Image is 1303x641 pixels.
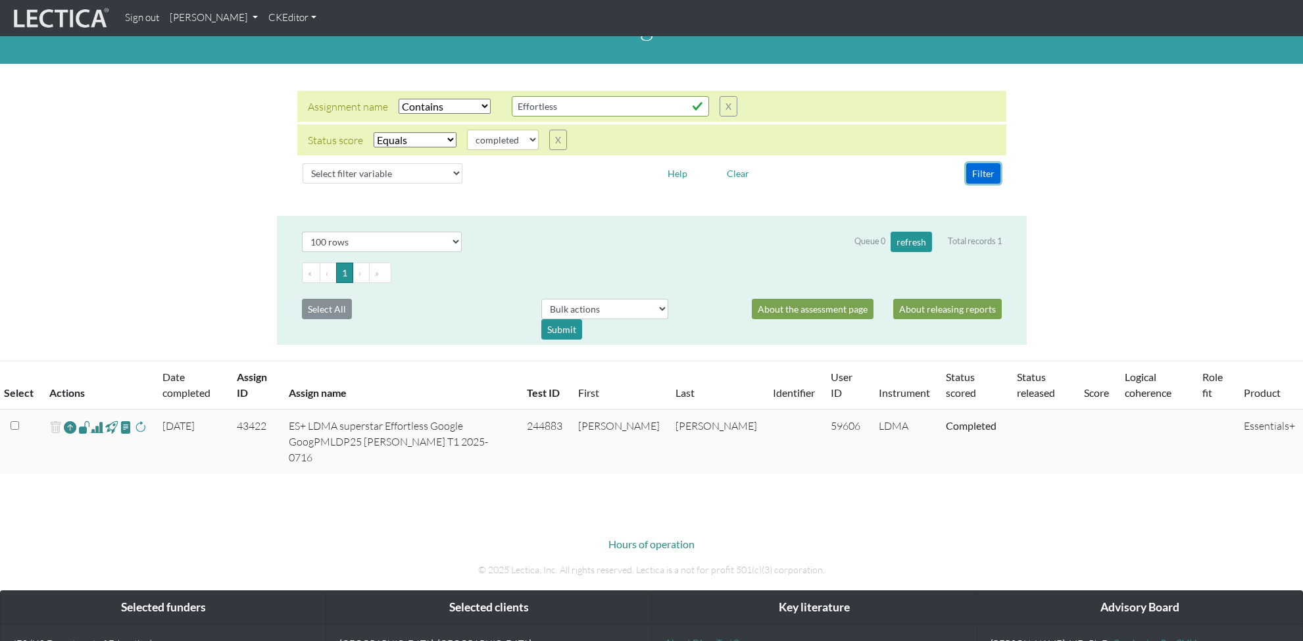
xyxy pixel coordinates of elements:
[1202,371,1223,399] a: Role fit
[155,409,229,473] td: [DATE]
[302,263,1002,283] ul: Pagination
[1017,371,1055,399] a: Status released
[162,371,210,399] a: Date completed
[1236,409,1303,473] td: Essentials+
[652,591,977,625] div: Key literature
[263,5,322,31] a: CKEditor
[823,409,871,473] td: 59606
[120,419,132,434] span: view
[287,563,1017,577] p: © 2025 Lectica, Inc. All rights reserved. Lectica is a not for profit 501(c)(3) corporation.
[831,371,852,399] a: User ID
[229,409,281,473] td: 43422
[229,361,281,410] th: Assign ID
[871,409,938,473] td: LDMA
[1,591,326,625] div: Selected funders
[608,538,695,550] a: Hours of operation
[662,163,693,184] button: Help
[891,232,932,252] button: refresh
[308,99,388,115] div: Assignment name
[662,166,693,178] a: Help
[41,361,155,410] th: Actions
[49,418,62,437] span: delete
[946,419,996,432] a: Completed = assessment has been completed; CS scored = assessment has been CLAS scored; LS scored...
[752,299,873,319] a: About the assessment page
[541,319,582,340] div: Submit
[946,371,976,399] a: Status scored
[134,419,147,435] span: rescore
[1244,386,1281,399] a: Product
[578,386,599,399] a: First
[326,591,651,625] div: Selected clients
[336,263,353,283] button: Go to page 1
[977,591,1302,625] div: Advisory Board
[966,163,1000,184] button: Filter
[519,409,570,473] td: 244883
[668,409,765,473] td: [PERSON_NAME]
[302,299,352,319] button: Select All
[281,409,519,473] td: ES+ LDMA superstar Effortless Google GoogPMLDP25 [PERSON_NAME] T1 2025-0716
[519,361,570,410] th: Test ID
[1125,371,1171,399] a: Logical coherence
[720,96,737,116] button: X
[64,418,76,437] a: Reopen
[281,361,519,410] th: Assign name
[893,299,1002,319] a: About releasing reports
[78,419,91,434] span: view
[879,386,930,399] a: Instrument
[308,132,363,148] div: Status score
[676,386,695,399] a: Last
[773,386,815,399] a: Identifier
[91,419,103,435] span: Analyst score
[721,163,755,184] button: Clear
[164,5,263,31] a: [PERSON_NAME]
[854,232,1002,252] div: Queue 0 Total records 1
[120,5,164,31] a: Sign out
[11,6,109,31] img: lecticalive
[1084,386,1109,399] a: Score
[570,409,668,473] td: [PERSON_NAME]
[105,419,118,434] span: view
[549,130,567,150] button: X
